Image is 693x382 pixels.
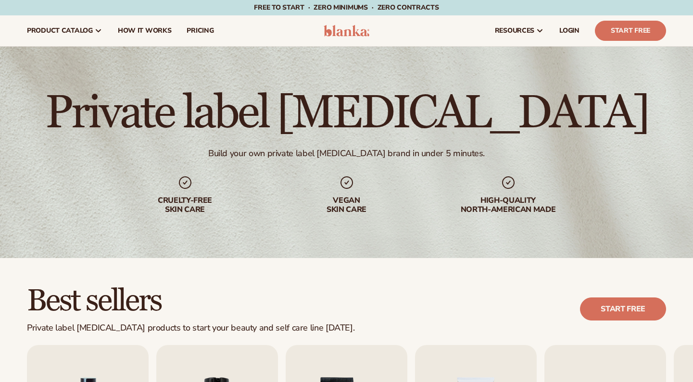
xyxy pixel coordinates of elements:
[552,15,587,46] a: LOGIN
[254,3,439,12] span: Free to start · ZERO minimums · ZERO contracts
[580,297,666,320] a: Start free
[187,27,214,35] span: pricing
[45,90,648,136] h1: Private label [MEDICAL_DATA]
[110,15,179,46] a: How It Works
[118,27,172,35] span: How It Works
[124,196,247,214] div: Cruelty-free skin care
[495,27,534,35] span: resources
[27,323,354,333] div: Private label [MEDICAL_DATA] products to start your beauty and self care line [DATE].
[487,15,552,46] a: resources
[447,196,570,214] div: High-quality North-american made
[27,285,354,317] h2: Best sellers
[285,196,408,214] div: Vegan skin care
[27,27,93,35] span: product catalog
[19,15,110,46] a: product catalog
[208,148,485,159] div: Build your own private label [MEDICAL_DATA] brand in under 5 minutes.
[559,27,580,35] span: LOGIN
[179,15,221,46] a: pricing
[595,21,666,41] a: Start Free
[324,25,369,37] img: logo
